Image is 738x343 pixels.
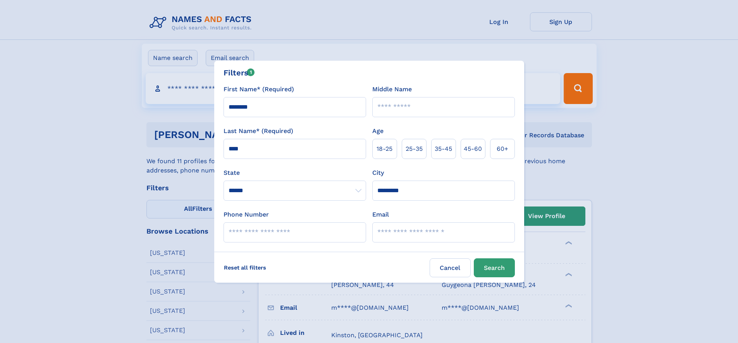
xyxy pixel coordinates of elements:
[219,258,271,277] label: Reset all filters
[430,258,471,277] label: Cancel
[464,144,482,154] span: 45‑60
[224,126,293,136] label: Last Name* (Required)
[224,168,366,177] label: State
[372,85,412,94] label: Middle Name
[377,144,392,154] span: 18‑25
[224,67,255,78] div: Filters
[474,258,515,277] button: Search
[435,144,452,154] span: 35‑45
[224,85,294,94] label: First Name* (Required)
[497,144,508,154] span: 60+
[372,126,384,136] label: Age
[372,168,384,177] label: City
[224,210,269,219] label: Phone Number
[406,144,423,154] span: 25‑35
[372,210,389,219] label: Email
